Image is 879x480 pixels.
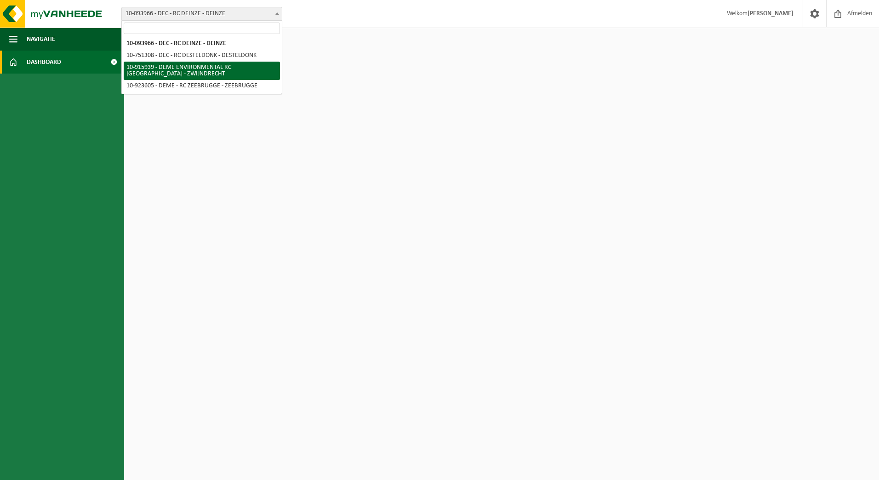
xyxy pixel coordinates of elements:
[748,10,793,17] strong: [PERSON_NAME]
[122,7,282,20] span: 10-093966 - DEC - RC DEINZE - DEINZE
[124,80,280,92] li: 10-923605 - DEME - RC ZEEBRUGGE - ZEEBRUGGE
[124,38,280,50] li: 10-093966 - DEC - RC DEINZE - DEINZE
[121,7,282,21] span: 10-093966 - DEC - RC DEINZE - DEINZE
[27,28,55,51] span: Navigatie
[27,51,61,74] span: Dashboard
[124,50,280,62] li: 10-751308 - DEC - RC DESTELDONK - DESTELDONK
[124,62,280,80] li: 10-915939 - DEME ENVIRONMENTAL RC [GEOGRAPHIC_DATA] - ZWIJNDRECHT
